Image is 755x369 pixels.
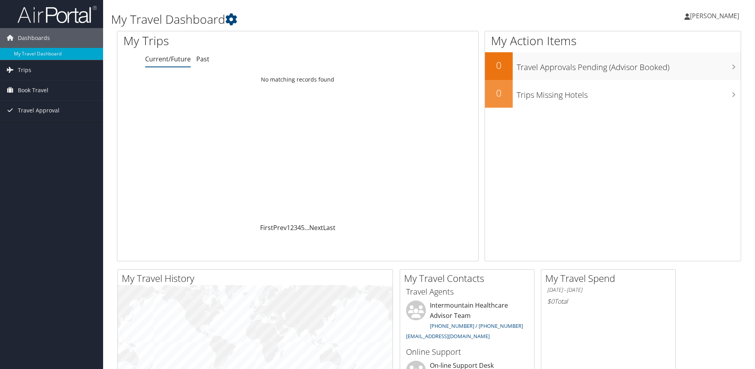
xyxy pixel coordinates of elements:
[287,223,290,232] a: 1
[301,223,305,232] a: 5
[517,86,741,101] h3: Trips Missing Hotels
[297,223,301,232] a: 4
[402,301,532,343] li: Intermountain Healthcare Advisor Team
[547,286,669,294] h6: [DATE] - [DATE]
[485,86,513,100] h2: 0
[690,11,739,20] span: [PERSON_NAME]
[305,223,309,232] span: …
[430,322,523,329] a: [PHONE_NUMBER] / [PHONE_NUMBER]
[406,333,490,340] a: [EMAIL_ADDRESS][DOMAIN_NAME]
[111,11,535,28] h1: My Travel Dashboard
[485,32,741,49] h1: My Action Items
[309,223,323,232] a: Next
[273,223,287,232] a: Prev
[260,223,273,232] a: First
[123,32,322,49] h1: My Trips
[18,28,50,48] span: Dashboards
[547,297,554,306] span: $0
[290,223,294,232] a: 2
[196,55,209,63] a: Past
[406,346,528,358] h3: Online Support
[18,101,59,120] span: Travel Approval
[684,4,747,28] a: [PERSON_NAME]
[294,223,297,232] a: 3
[545,272,675,285] h2: My Travel Spend
[485,59,513,72] h2: 0
[18,60,31,80] span: Trips
[122,272,393,285] h2: My Travel History
[117,72,478,87] td: No matching records found
[547,297,669,306] h6: Total
[517,58,741,73] h3: Travel Approvals Pending (Advisor Booked)
[406,286,528,297] h3: Travel Agents
[18,80,48,100] span: Book Travel
[485,52,741,80] a: 0Travel Approvals Pending (Advisor Booked)
[485,80,741,108] a: 0Trips Missing Hotels
[17,5,97,24] img: airportal-logo.png
[145,55,191,63] a: Current/Future
[323,223,335,232] a: Last
[404,272,534,285] h2: My Travel Contacts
